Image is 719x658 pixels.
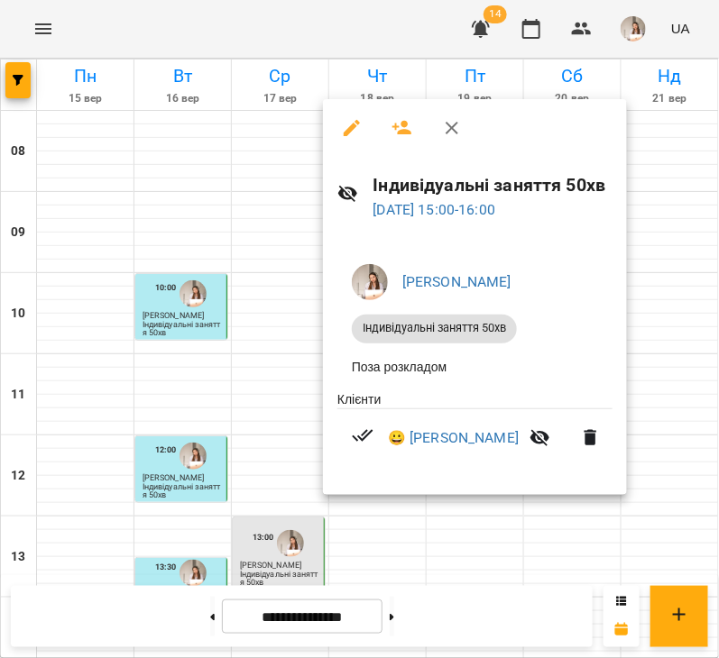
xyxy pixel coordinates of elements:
span: Індивідуальні заняття 50хв [352,320,517,336]
ul: Клієнти [337,390,613,474]
li: Поза розкладом [337,351,613,383]
svg: Візит сплачено [352,425,373,446]
a: 😀 [PERSON_NAME] [388,427,519,449]
img: 712aada8251ba8fda70bc04018b69839.jpg [352,264,388,300]
a: [PERSON_NAME] [402,273,512,290]
h6: Індивідуальні заняття 50хв [373,171,613,199]
a: [DATE] 15:00-16:00 [373,201,496,218]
